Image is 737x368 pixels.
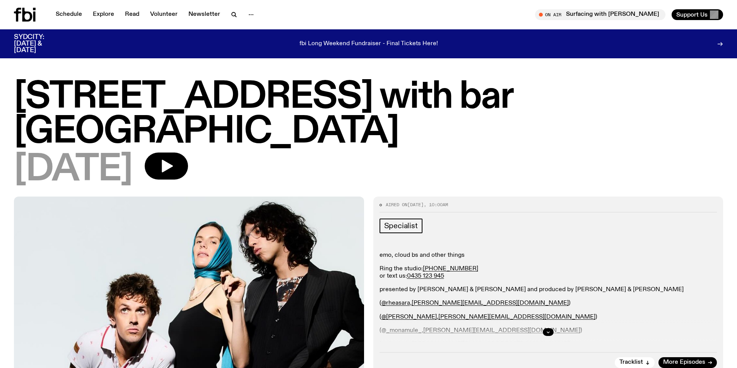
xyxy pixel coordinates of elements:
[412,300,569,306] a: [PERSON_NAME][EMAIL_ADDRESS][DOMAIN_NAME]
[380,265,717,280] p: Ring the studio: or text us:
[380,252,717,259] p: emo, cloud bs and other things
[14,153,132,187] span: [DATE]
[380,286,717,293] p: presented by [PERSON_NAME] & [PERSON_NAME] and produced by [PERSON_NAME] & [PERSON_NAME]
[88,9,119,20] a: Explore
[381,314,437,320] a: @[PERSON_NAME]
[386,202,407,208] span: Aired on
[676,11,708,18] span: Support Us
[184,9,225,20] a: Newsletter
[407,202,424,208] span: [DATE]
[423,266,478,272] a: [PHONE_NUMBER]
[14,34,63,54] h3: SYDCITY: [DATE] & [DATE]
[615,357,655,368] button: Tracklist
[384,222,418,230] span: Specialist
[14,80,723,149] h1: [STREET_ADDRESS] with bar [GEOGRAPHIC_DATA]
[145,9,182,20] a: Volunteer
[424,202,448,208] span: , 10:00am
[672,9,723,20] button: Support Us
[663,360,705,365] span: More Episodes
[407,273,444,279] a: 0435 123 945
[380,300,717,307] p: ( , )
[438,314,595,320] a: [PERSON_NAME][EMAIL_ADDRESS][DOMAIN_NAME]
[381,300,410,306] a: @rheasara
[120,9,144,20] a: Read
[299,41,438,47] p: fbi Long Weekend Fundraiser - Final Tickets Here!
[51,9,87,20] a: Schedule
[535,9,665,20] button: On AirSurfacing with [PERSON_NAME]
[619,360,643,365] span: Tracklist
[380,219,422,233] a: Specialist
[380,314,717,321] p: ( , )
[658,357,717,368] a: More Episodes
